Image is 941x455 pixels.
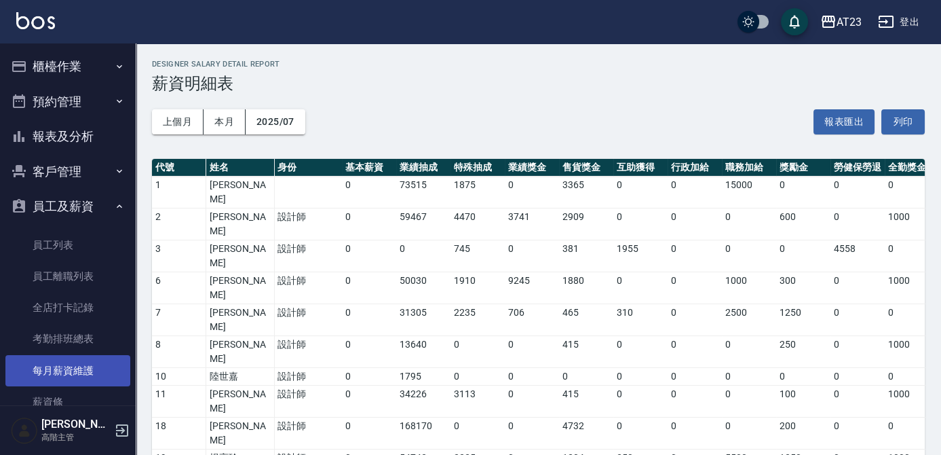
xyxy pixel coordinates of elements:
td: 59467 [396,208,450,240]
td: 1250 [776,304,830,336]
td: 0 [342,177,396,208]
td: 745 [450,240,505,272]
button: 本月 [204,109,246,134]
td: 50030 [396,272,450,304]
td: 0 [885,418,939,450]
a: 員工列表 [5,230,130,261]
th: 業績抽成 [396,159,450,177]
td: 0 [722,336,776,368]
td: 0 [613,368,668,386]
td: 31305 [396,304,450,336]
th: 業績獎金 [505,159,559,177]
th: 互助獲得 [613,159,668,177]
td: [PERSON_NAME] [206,240,274,272]
td: 1955 [613,240,668,272]
td: 0 [668,272,722,304]
a: 全店打卡記錄 [5,292,130,323]
td: [PERSON_NAME] [206,418,274,450]
td: 0 [668,368,722,386]
td: 4732 [559,418,613,450]
td: [PERSON_NAME] [206,208,274,240]
td: 1000 [885,272,939,304]
th: 姓名 [206,159,274,177]
td: [PERSON_NAME] [206,336,274,368]
button: AT23 [815,8,867,36]
th: 基本薪資 [342,159,396,177]
td: 0 [830,208,885,240]
td: 0 [668,177,722,208]
td: 0 [505,368,559,386]
td: 0 [505,386,559,418]
td: 0 [450,418,505,450]
button: 2025/07 [246,109,305,134]
h5: [PERSON_NAME] [41,418,111,431]
td: 設計師 [274,336,342,368]
th: 全勤獎金 [885,159,939,177]
td: 0 [668,386,722,418]
a: 薪資條 [5,386,130,418]
td: 1 [152,177,206,208]
td: 0 [885,304,939,336]
td: 0 [342,368,396,386]
td: 18 [152,418,206,450]
td: 73515 [396,177,450,208]
td: 0 [396,240,450,272]
a: 每月薪資維護 [5,355,130,386]
th: 職務加給 [722,159,776,177]
td: [PERSON_NAME] [206,386,274,418]
td: 706 [505,304,559,336]
td: [PERSON_NAME] [206,272,274,304]
td: 0 [830,272,885,304]
td: 0 [342,386,396,418]
td: 0 [722,386,776,418]
td: 168170 [396,418,450,450]
td: 310 [613,304,668,336]
td: 1000 [885,208,939,240]
td: 0 [342,240,396,272]
td: 0 [885,240,939,272]
button: 上個月 [152,109,204,134]
td: 0 [613,208,668,240]
td: 0 [342,418,396,450]
button: 報表匯出 [813,109,875,134]
td: 100 [776,386,830,418]
td: 465 [559,304,613,336]
td: 0 [505,177,559,208]
td: 11 [152,386,206,418]
td: 4558 [830,240,885,272]
td: 1910 [450,272,505,304]
td: 0 [613,272,668,304]
div: AT23 [837,14,862,31]
td: 設計師 [274,418,342,450]
td: 200 [776,418,830,450]
td: 6 [152,272,206,304]
td: 0 [722,208,776,240]
td: 10 [152,368,206,386]
td: 13640 [396,336,450,368]
img: Logo [16,12,55,29]
td: 7 [152,304,206,336]
td: 0 [342,272,396,304]
td: 1000 [885,336,939,368]
td: 0 [342,304,396,336]
button: 列印 [881,109,925,134]
td: 0 [613,177,668,208]
h3: 薪資明細表 [152,74,925,93]
td: 300 [776,272,830,304]
button: 登出 [872,10,925,35]
td: 3365 [559,177,613,208]
td: 34226 [396,386,450,418]
a: 員工離職列表 [5,261,130,292]
td: 15000 [722,177,776,208]
th: 身份 [274,159,342,177]
td: 1880 [559,272,613,304]
td: 0 [830,336,885,368]
td: 600 [776,208,830,240]
td: 0 [830,368,885,386]
td: 2500 [722,304,776,336]
td: 0 [830,304,885,336]
td: 2 [152,208,206,240]
td: 0 [559,368,613,386]
td: 設計師 [274,304,342,336]
th: 代號 [152,159,206,177]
